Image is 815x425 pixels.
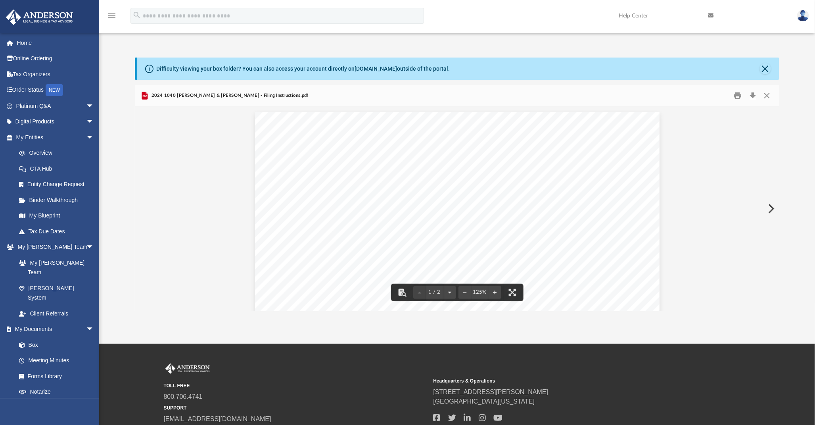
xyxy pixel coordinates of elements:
[6,35,106,51] a: Home
[86,239,102,256] span: arrow_drop_down
[426,284,443,301] button: 1 / 2
[302,262,526,269] span: Enclosed are your 2024 income tax return and 2025 estimated tax vouchers.
[156,65,450,73] div: Difficulty viewing your box folder? You can also access your account directly on outside of the p...
[433,377,698,385] small: Headquarters & Operations
[489,284,501,301] button: Zoom in
[6,114,106,130] a: Digital Productsarrow_drop_down
[164,415,271,422] a: [EMAIL_ADDRESS][DOMAIN_NAME]
[4,10,75,25] img: Anderson Advisors Platinum Portal
[302,292,407,298] span: FEDERAL INCOME TAX RETURN:
[46,84,63,96] div: NEW
[302,219,354,225] span: 2012 Galahad Rd
[6,82,106,98] a: Order StatusNEW
[302,277,420,284] span: Specific filing instructions are as follows.
[11,161,106,177] a: CTA Hub
[433,388,548,395] a: [STREET_ADDRESS][PERSON_NAME]
[6,321,102,337] a: My Documentsarrow_drop_down
[302,212,389,218] span: Pramod & [PERSON_NAME]
[6,129,106,145] a: My Entitiesarrow_drop_down
[426,290,443,295] span: 1 / 2
[86,321,102,338] span: arrow_drop_down
[302,306,598,313] span: This return has been prepared for electronic filing and the practitioner PIN program has been ele...
[132,11,141,19] i: search
[6,98,106,114] a: Platinum Q&Aarrow_drop_down
[504,284,521,301] button: Enter fullscreen
[11,255,98,280] a: My [PERSON_NAME] Team
[443,284,456,301] button: Next page
[11,306,102,321] a: Client Referrals
[86,114,102,130] span: arrow_drop_down
[86,98,102,114] span: arrow_drop_down
[11,208,102,224] a: My Blueprint
[11,384,102,400] a: Notarize
[6,66,106,82] a: Tax Organizers
[11,353,102,369] a: Meeting Minutes
[135,106,779,311] div: Document Viewer
[164,382,428,389] small: TOLL FREE
[164,363,211,374] img: Anderson Advisors Platinum Portal
[6,239,102,255] a: My [PERSON_NAME] Teamarrow_drop_down
[746,90,760,102] button: Download
[759,90,774,102] button: Close
[11,145,106,161] a: Overview
[164,393,203,400] a: 800.706.4741
[797,10,809,21] img: User Pic
[433,398,535,405] a: [GEOGRAPHIC_DATA][US_STATE]
[11,177,106,192] a: Entity Change Request
[135,85,779,311] div: Preview
[135,106,779,311] div: File preview
[150,92,308,99] span: 2024 1040 [PERSON_NAME] & [PERSON_NAME] - Filing Instructions.pdf
[458,284,471,301] button: Zoom out
[11,223,106,239] a: Tax Due Dates
[6,51,106,67] a: Online Ordering
[302,197,323,204] span: [DATE]
[11,368,98,384] a: Forms Library
[11,192,106,208] a: Binder Walkthrough
[471,290,489,295] div: Current zoom level
[164,404,428,412] small: SUPPORT
[760,63,771,74] button: Close
[107,11,117,21] i: menu
[355,65,397,72] a: [DOMAIN_NAME]
[730,90,746,102] button: Print
[302,248,399,254] span: Dear Mr. and [PERSON_NAME]:
[302,226,447,233] span: [GEOGRAPHIC_DATA], [GEOGRAPHIC_DATA]
[11,337,98,353] a: Box
[762,198,779,220] button: Next File
[107,15,117,21] a: menu
[393,284,411,301] button: Toggle findbar
[86,129,102,146] span: arrow_drop_down
[11,280,102,306] a: [PERSON_NAME] System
